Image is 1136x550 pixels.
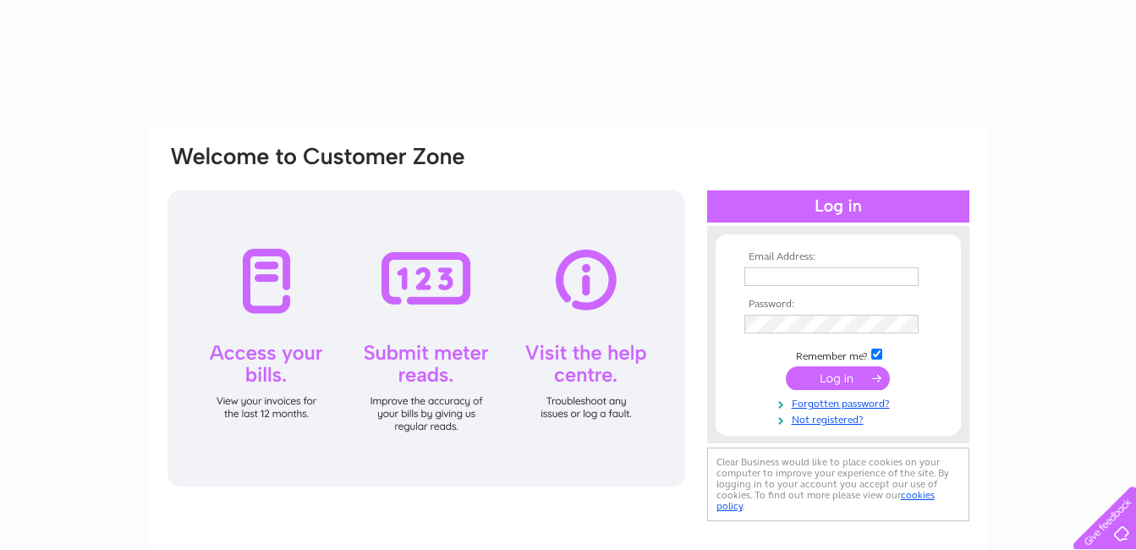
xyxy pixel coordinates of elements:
[786,366,890,390] input: Submit
[740,346,936,363] td: Remember me?
[716,489,935,512] a: cookies policy
[740,251,936,263] th: Email Address:
[707,448,969,521] div: Clear Business would like to place cookies on your computer to improve your experience of the sit...
[740,299,936,311] th: Password:
[744,394,936,410] a: Forgotten password?
[744,410,936,426] a: Not registered?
